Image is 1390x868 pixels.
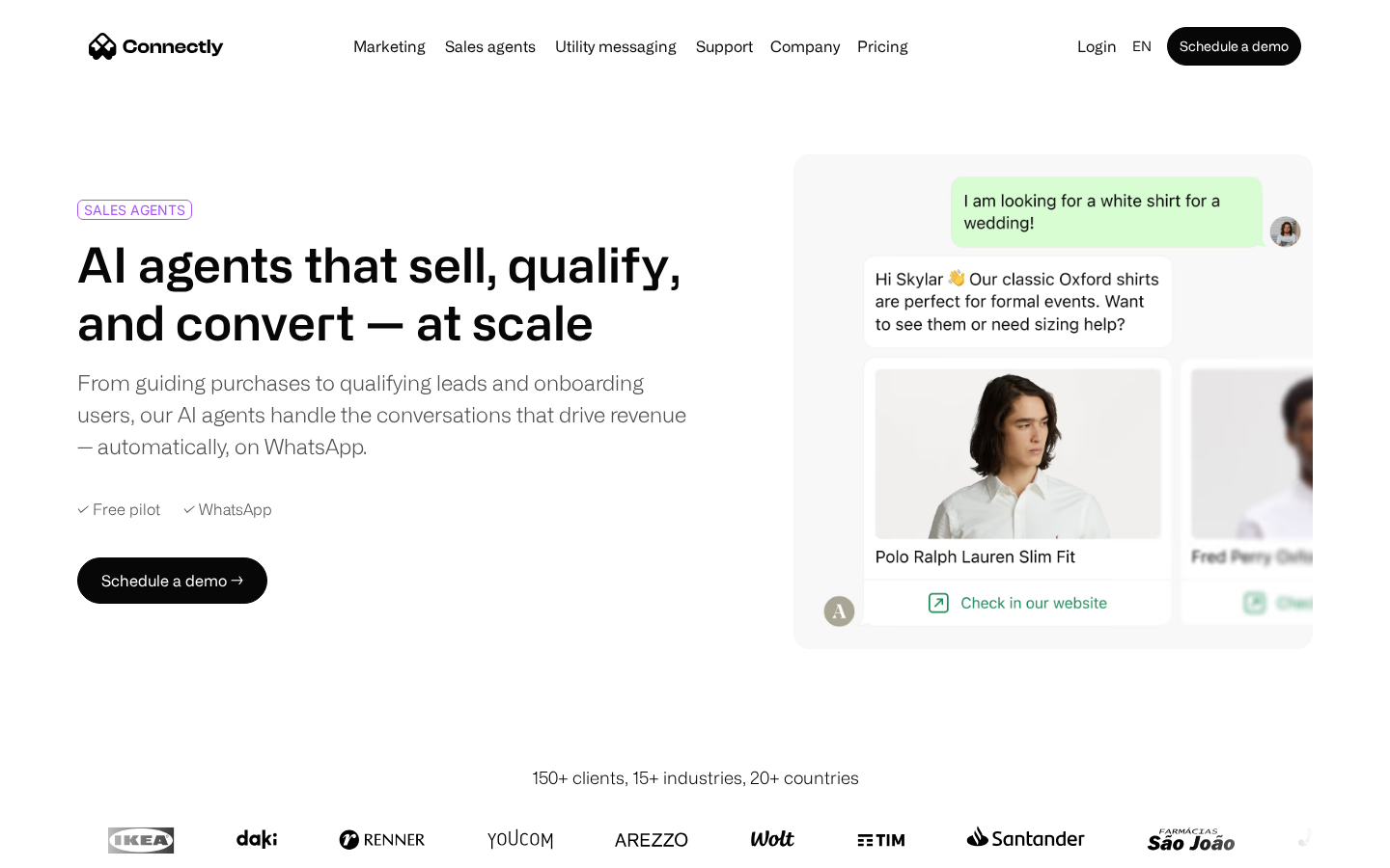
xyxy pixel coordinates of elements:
[1132,33,1152,60] div: en
[77,557,267,604] a: Schedule a demo →
[1070,33,1125,60] a: Login
[77,366,687,462] div: From guiding purchases to qualifying leads and onboarding users, our AI agents handle the convers...
[547,39,684,54] a: Utility messaging
[532,765,859,791] div: 150+ clients, 15+ industries, 20+ countries
[688,39,761,54] a: Support
[183,501,272,519] div: ✓ WhatsApp
[77,501,160,519] div: ✓ Free pilot
[39,834,116,861] ul: Language list
[770,33,840,60] div: Company
[19,832,116,861] aside: Language selected: English
[849,39,916,54] a: Pricing
[84,203,185,217] div: SALES AGENTS
[1167,27,1301,66] a: Schedule a demo
[346,39,433,54] a: Marketing
[437,39,543,54] a: Sales agents
[77,235,687,351] h1: AI agents that sell, qualify, and convert — at scale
